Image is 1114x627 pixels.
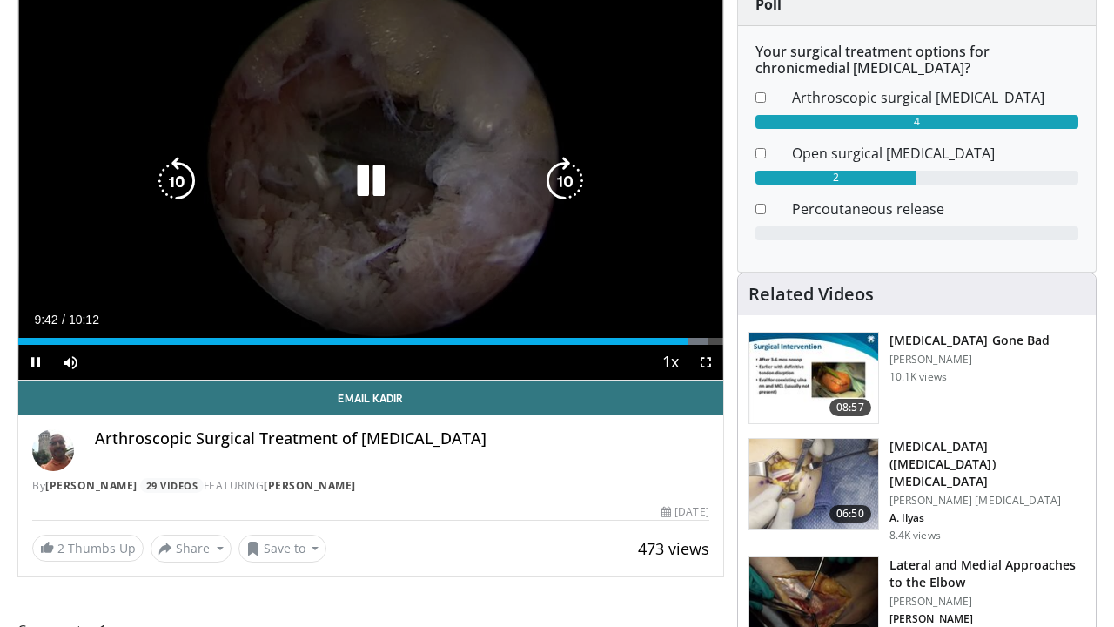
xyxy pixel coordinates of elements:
p: [PERSON_NAME] [889,353,1050,367]
a: 2 Thumbs Up [32,535,144,562]
h6: Your surgical treatment options for chronicmedial [MEDICAL_DATA]? [755,44,1078,77]
h3: Lateral and Medial Approaches to the Elbow [889,556,1085,591]
h3: [MEDICAL_DATA] Gone Bad [889,332,1050,349]
p: [PERSON_NAME] [889,595,1085,609]
p: [PERSON_NAME] [MEDICAL_DATA] [889,494,1085,508]
div: 2 [755,171,917,185]
img: 1258483a-2caa-4568-b9ce-19b9faa18c39.150x105_q85_crop-smart_upscale.jpg [749,439,878,529]
p: 10.1K views [889,370,947,384]
h3: [MEDICAL_DATA] ([MEDICAL_DATA]) [MEDICAL_DATA] [889,438,1085,490]
a: [PERSON_NAME] [45,478,138,493]
a: 06:50 [MEDICAL_DATA] ([MEDICAL_DATA]) [MEDICAL_DATA] [PERSON_NAME] [MEDICAL_DATA] A. Ilyas 8.4K v... [748,438,1085,543]
span: 2 [57,540,64,556]
img: Avatar [32,429,74,471]
button: Mute [53,345,88,380]
span: 10:12 [69,313,99,327]
p: [PERSON_NAME] [889,612,1085,626]
span: 08:57 [829,399,871,416]
a: Email Kadir [18,381,723,415]
button: Save to [238,535,327,563]
p: A. Ilyas [889,511,1085,525]
span: / [62,313,65,327]
div: By FEATURING [32,478,709,494]
span: 06:50 [829,505,871,522]
p: 8.4K views [889,529,941,543]
img: -TiYc6krEQGNAzh34xMDoxOmdtO40mAx.150x105_q85_crop-smart_upscale.jpg [749,333,878,423]
button: Share [151,535,232,563]
h4: Arthroscopic Surgical Treatment of [MEDICAL_DATA] [95,429,709,448]
h4: Related Videos [748,284,874,305]
button: Pause [18,345,53,380]
dd: Arthroscopic surgical [MEDICAL_DATA] [779,87,1091,108]
a: [PERSON_NAME] [264,478,356,493]
a: 29 Videos [140,478,204,493]
span: 9:42 [34,313,57,327]
a: 08:57 [MEDICAL_DATA] Gone Bad [PERSON_NAME] 10.1K views [748,332,1085,424]
button: Playback Rate [654,345,688,380]
button: Fullscreen [688,345,723,380]
span: 473 views [638,538,709,559]
div: [DATE] [661,504,708,520]
dd: Open surgical [MEDICAL_DATA] [779,143,1091,164]
div: Progress Bar [18,338,723,345]
dd: Percoutaneous release [779,199,1091,219]
div: 4 [755,115,1078,129]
